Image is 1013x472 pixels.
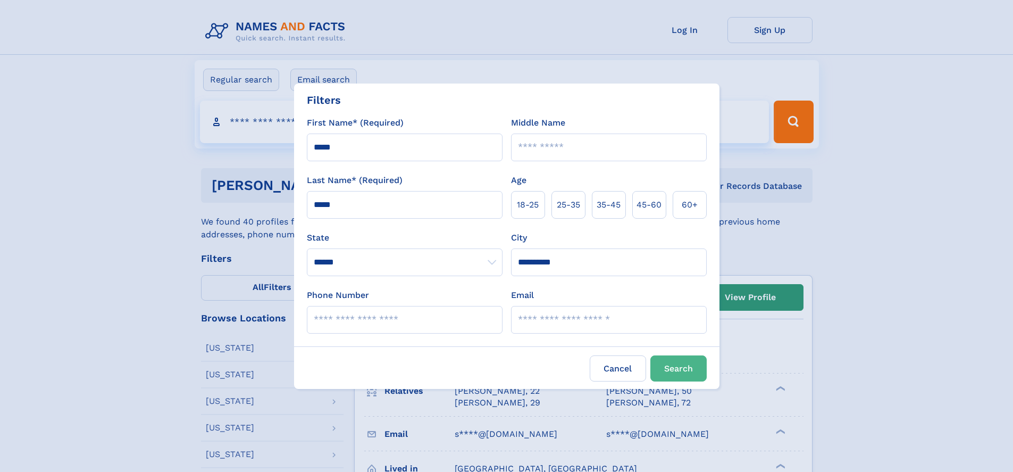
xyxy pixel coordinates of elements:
[307,289,369,302] label: Phone Number
[511,231,527,244] label: City
[307,92,341,108] div: Filters
[557,198,580,211] span: 25‑35
[307,174,403,187] label: Last Name* (Required)
[511,289,534,302] label: Email
[637,198,662,211] span: 45‑60
[511,117,565,129] label: Middle Name
[597,198,621,211] span: 35‑45
[307,117,404,129] label: First Name* (Required)
[650,355,707,382] button: Search
[682,198,698,211] span: 60+
[307,231,503,244] label: State
[517,198,539,211] span: 18‑25
[511,174,526,187] label: Age
[590,355,646,382] label: Cancel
